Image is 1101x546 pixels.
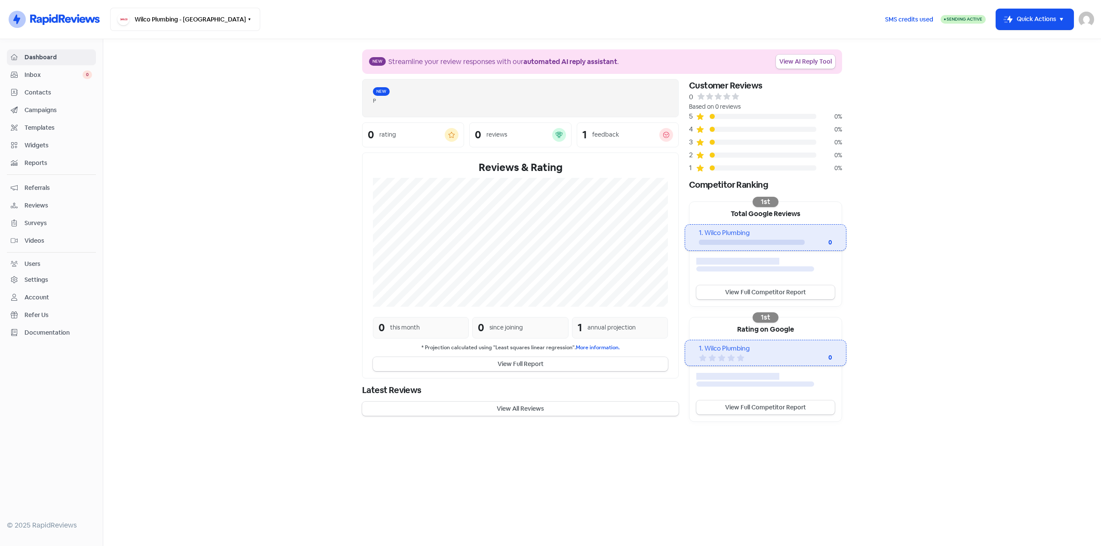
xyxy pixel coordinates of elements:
a: Videos [7,233,96,249]
div: annual projection [587,323,636,332]
a: Campaigns [7,102,96,118]
div: 1 [582,130,587,140]
a: More information. [576,344,620,351]
div: 3 [689,137,696,147]
small: * Projection calculated using "Least squares linear regression". [373,344,668,352]
div: Reviews & Rating [373,160,668,175]
span: Sending Active [947,16,982,22]
span: Campaigns [25,106,92,115]
div: 1st [753,312,778,323]
div: 1. Wilco Plumbing [699,344,832,354]
div: 0 [798,353,832,362]
a: Inbox 0 [7,67,96,83]
img: User [1079,12,1094,27]
span: Documentation [25,328,92,337]
span: Inbox [25,70,83,79]
span: SMS credits used [885,15,933,24]
div: Latest Reviews [362,384,679,397]
span: Surveys [25,219,92,228]
span: New [369,57,386,66]
button: Wilco Plumbing - [GEOGRAPHIC_DATA] [110,8,260,31]
a: Dashboard [7,49,96,65]
div: 1 [578,320,582,336]
div: Account [25,293,49,302]
a: 1feedback [577,122,679,147]
span: Contacts [25,88,92,97]
div: 4 [689,124,696,134]
div: 5 [689,111,696,122]
button: View All Reviews [362,402,679,416]
div: Settings [25,275,48,284]
div: 0 [475,130,481,140]
a: Reviews [7,198,96,214]
a: Refer Us [7,307,96,323]
div: Competitor Ranking [689,178,842,191]
div: Users [25,259,40,268]
span: 0 [83,70,92,79]
div: Customer Reviews [689,79,842,92]
a: Contacts [7,85,96,101]
div: © 2025 RapidReviews [7,520,96,531]
div: 1 [689,163,696,173]
div: 0% [816,151,842,160]
span: Videos [25,236,92,245]
div: Based on 0 reviews [689,102,842,111]
a: View AI Reply Tool [776,55,835,69]
div: reviews [486,130,507,139]
span: Widgets [25,141,92,150]
div: this month [390,323,420,332]
a: 0rating [362,122,464,147]
div: 0% [816,125,842,134]
a: Account [7,290,96,305]
div: 0 [378,320,385,336]
a: Sending Active [941,14,986,24]
button: View Full Report [373,357,668,371]
span: Referrals [25,183,92,192]
a: View Full Competitor Report [696,285,835,299]
span: Refer Us [25,311,92,320]
div: 0 [368,130,374,140]
div: 0% [816,164,842,173]
div: Streamline your review responses with our . [388,57,619,67]
a: Widgets [7,137,96,153]
div: 1. Wilco Plumbing [699,228,832,238]
span: Dashboard [25,53,92,62]
a: Templates [7,120,96,136]
a: Surveys [7,215,96,231]
a: Referrals [7,180,96,196]
div: P [373,97,668,105]
div: 0 [478,320,484,336]
div: 2 [689,150,696,160]
div: 0 [805,238,832,247]
a: Settings [7,272,96,288]
a: 0reviews [469,122,571,147]
div: Rating on Google [689,317,842,340]
button: Quick Actions [996,9,1073,30]
span: Reviews [25,201,92,210]
div: 0% [816,138,842,147]
a: SMS credits used [878,14,941,23]
div: 1st [753,197,778,207]
div: feedback [592,130,619,139]
span: Templates [25,123,92,132]
div: 0% [816,112,842,121]
a: Users [7,256,96,272]
a: View Full Competitor Report [696,400,835,415]
span: New [373,87,390,96]
span: Reports [25,159,92,168]
div: rating [379,130,396,139]
div: 0 [689,92,693,102]
div: since joining [489,323,523,332]
a: Documentation [7,325,96,341]
a: Reports [7,155,96,171]
div: Total Google Reviews [689,202,842,224]
b: automated AI reply assistant [523,57,617,66]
